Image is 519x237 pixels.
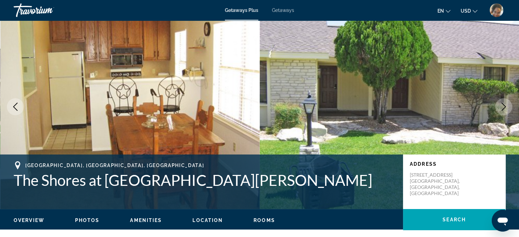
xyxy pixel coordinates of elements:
[495,98,512,115] button: Next image
[461,8,471,14] span: USD
[443,217,466,222] span: Search
[272,8,294,13] a: Getaways
[130,217,162,223] button: Amenities
[14,218,44,223] span: Overview
[75,218,100,223] span: Photos
[75,217,100,223] button: Photos
[7,98,24,115] button: Previous image
[410,161,499,167] p: Address
[490,3,503,17] img: 9k=
[254,217,275,223] button: Rooms
[403,209,505,230] button: Search
[488,3,505,17] button: User Menu
[437,8,444,14] span: en
[192,218,223,223] span: Location
[254,218,275,223] span: Rooms
[437,6,450,16] button: Change language
[461,6,477,16] button: Change currency
[225,8,258,13] a: Getaways Plus
[492,210,514,232] iframe: Button to launch messaging window
[14,171,396,189] h1: The Shores at [GEOGRAPHIC_DATA][PERSON_NAME]
[14,217,44,223] button: Overview
[410,172,464,196] p: [STREET_ADDRESS] [GEOGRAPHIC_DATA], [GEOGRAPHIC_DATA], [GEOGRAPHIC_DATA]
[130,218,162,223] span: Amenities
[192,217,223,223] button: Location
[25,163,204,168] span: [GEOGRAPHIC_DATA], [GEOGRAPHIC_DATA], [GEOGRAPHIC_DATA]
[14,1,82,19] a: Travorium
